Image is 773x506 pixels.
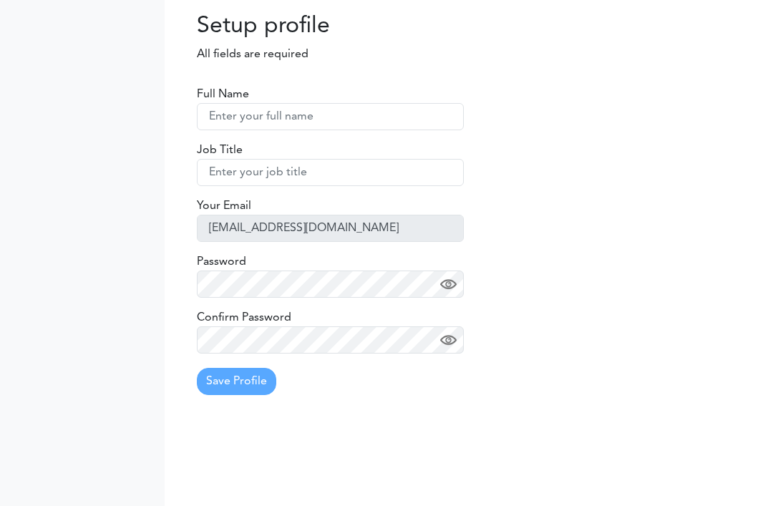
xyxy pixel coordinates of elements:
img: eye.png [440,332,457,349]
img: eye.png [440,276,457,293]
label: Password [197,253,246,271]
input: Enter your full name [197,103,464,130]
label: Confirm Password [197,309,291,326]
h2: Setup profile [175,13,356,40]
p: All fields are required [175,46,356,63]
label: Job Title [197,142,243,159]
button: Save Profile [197,368,276,395]
label: Full Name [197,86,249,103]
label: Your Email [197,198,251,215]
input: Enter your email address [197,215,464,242]
input: Enter your job title [197,159,464,186]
